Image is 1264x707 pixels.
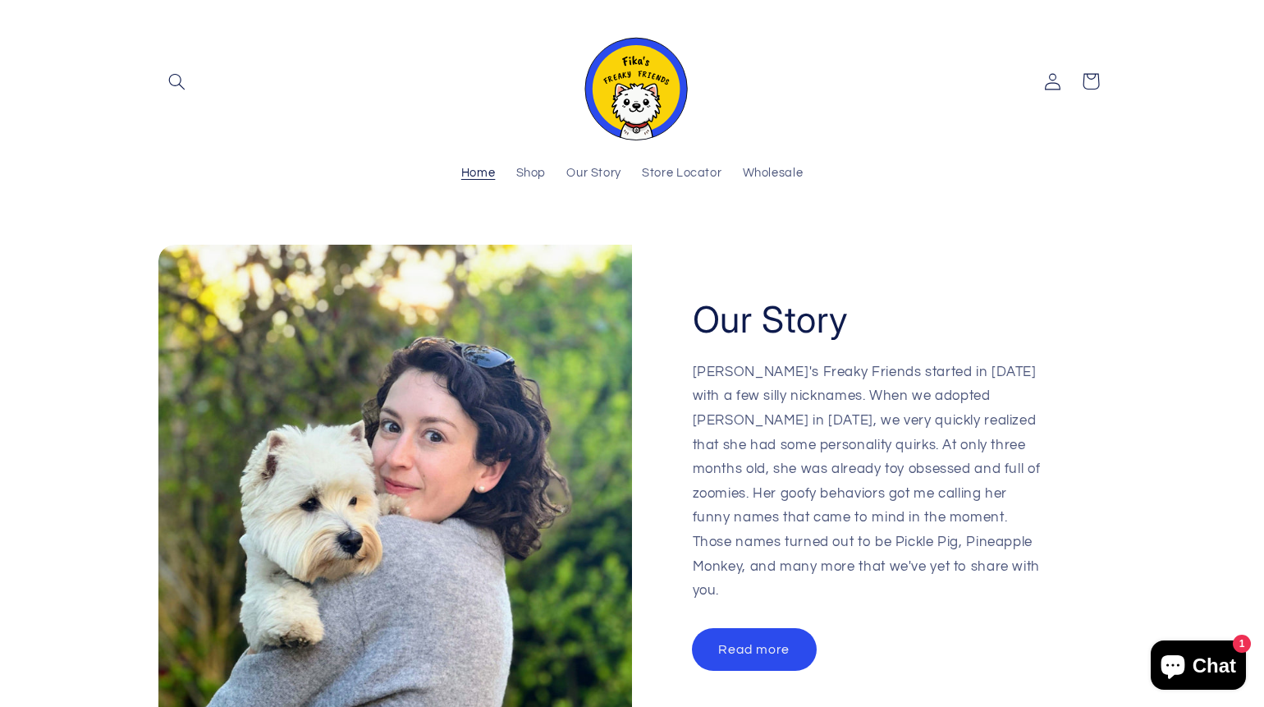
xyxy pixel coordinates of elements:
[451,156,506,192] a: Home
[461,166,496,181] span: Home
[556,156,632,192] a: Our Story
[1146,640,1251,694] inbox-online-store-chat: Shopify online store chat
[732,156,813,192] a: Wholesale
[568,16,696,147] a: Fika's Freaky Friends
[158,62,196,100] summary: Search
[693,296,849,343] h2: Our Story
[632,156,732,192] a: Store Locator
[506,156,556,192] a: Shop
[566,166,621,181] span: Our Story
[693,360,1046,604] p: [PERSON_NAME]'s Freaky Friends started in [DATE] with a few silly nicknames. When we adopted [PER...
[642,166,721,181] span: Store Locator
[516,166,547,181] span: Shop
[743,166,804,181] span: Wholesale
[693,629,816,669] a: Read more
[575,23,689,140] img: Fika's Freaky Friends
